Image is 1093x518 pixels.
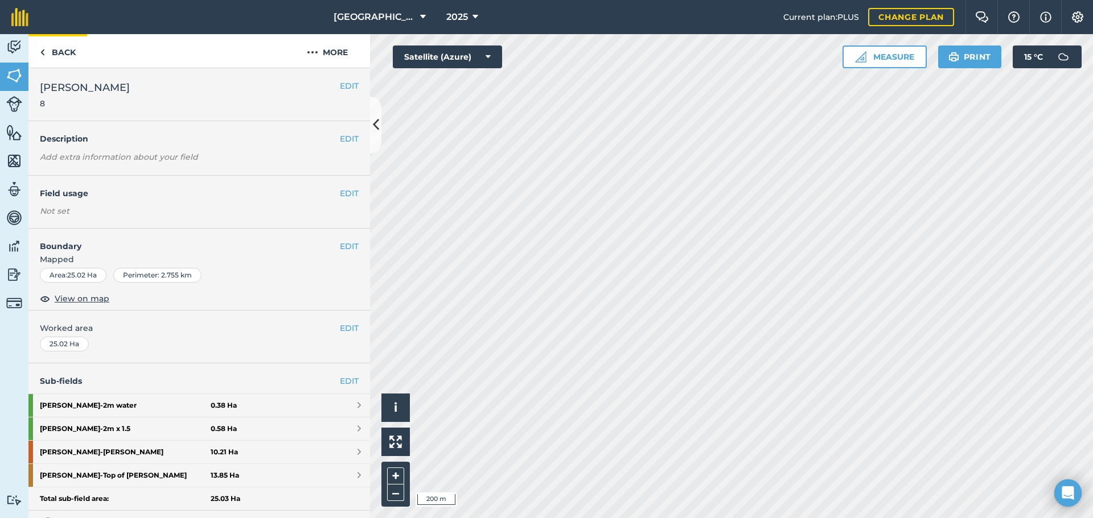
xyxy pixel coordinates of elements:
button: + [387,467,404,484]
span: i [394,400,397,415]
img: A question mark icon [1007,11,1021,23]
strong: [PERSON_NAME] - 2m water [40,394,211,417]
img: fieldmargin Logo [11,8,28,26]
button: More [285,34,370,68]
img: Ruler icon [855,51,866,63]
img: svg+xml;base64,PD94bWwgdmVyc2lvbj0iMS4wIiBlbmNvZGluZz0idXRmLTgiPz4KPCEtLSBHZW5lcmF0b3I6IEFkb2JlIE... [6,181,22,198]
button: – [387,484,404,501]
img: svg+xml;base64,PHN2ZyB4bWxucz0iaHR0cDovL3d3dy53My5vcmcvMjAwMC9zdmciIHdpZHRoPSIxOCIgaGVpZ2h0PSIyNC... [40,292,50,305]
a: [PERSON_NAME]-[PERSON_NAME]10.21 Ha [28,441,370,463]
button: i [381,393,410,422]
a: Back [28,34,87,68]
strong: 10.21 Ha [211,447,238,457]
a: [PERSON_NAME]-Top of [PERSON_NAME]13.85 Ha [28,464,370,487]
img: A cog icon [1071,11,1084,23]
button: Satellite (Azure) [393,45,502,68]
img: svg+xml;base64,PHN2ZyB4bWxucz0iaHR0cDovL3d3dy53My5vcmcvMjAwMC9zdmciIHdpZHRoPSIxNyIgaGVpZ2h0PSIxNy... [1040,10,1051,24]
button: Print [938,45,1002,68]
a: [PERSON_NAME]-2m x 1.50.58 Ha [28,417,370,440]
span: [PERSON_NAME] [40,80,130,96]
div: 25.02 Ha [40,337,89,351]
button: EDIT [340,132,359,145]
span: Worked area [40,322,359,334]
img: svg+xml;base64,PHN2ZyB4bWxucz0iaHR0cDovL3d3dy53My5vcmcvMjAwMC9zdmciIHdpZHRoPSI1NiIgaGVpZ2h0PSI2MC... [6,152,22,169]
span: [GEOGRAPHIC_DATA] [334,10,416,24]
h4: Field usage [40,187,340,200]
span: Current plan : PLUS [783,11,859,23]
img: svg+xml;base64,PD94bWwgdmVyc2lvbj0iMS4wIiBlbmNvZGluZz0idXRmLTgiPz4KPCEtLSBHZW5lcmF0b3I6IEFkb2JlIE... [6,39,22,56]
span: 2025 [446,10,468,24]
button: EDIT [340,187,359,200]
strong: 0.38 Ha [211,401,237,410]
div: Perimeter : 2.755 km [113,268,202,283]
a: EDIT [340,375,359,387]
a: Change plan [868,8,954,26]
img: svg+xml;base64,PD94bWwgdmVyc2lvbj0iMS4wIiBlbmNvZGluZz0idXRmLTgiPz4KPCEtLSBHZW5lcmF0b3I6IEFkb2JlIE... [6,266,22,283]
img: svg+xml;base64,PD94bWwgdmVyc2lvbj0iMS4wIiBlbmNvZGluZz0idXRmLTgiPz4KPCEtLSBHZW5lcmF0b3I6IEFkb2JlIE... [6,295,22,311]
div: Open Intercom Messenger [1054,479,1082,507]
h4: Boundary [28,229,340,252]
img: Two speech bubbles overlapping with the left bubble in the forefront [975,11,989,23]
strong: 13.85 Ha [211,471,239,480]
img: svg+xml;base64,PHN2ZyB4bWxucz0iaHR0cDovL3d3dy53My5vcmcvMjAwMC9zdmciIHdpZHRoPSI1NiIgaGVpZ2h0PSI2MC... [6,67,22,84]
span: 15 ° C [1024,45,1043,68]
button: 15 °C [1013,45,1082,68]
div: Not set [40,205,359,217]
span: View on map [55,292,109,305]
button: EDIT [340,80,359,92]
h4: Description [40,132,359,145]
img: svg+xml;base64,PHN2ZyB4bWxucz0iaHR0cDovL3d3dy53My5vcmcvMjAwMC9zdmciIHdpZHRoPSI1NiIgaGVpZ2h0PSI2MC... [6,124,22,141]
img: svg+xml;base64,PHN2ZyB4bWxucz0iaHR0cDovL3d3dy53My5vcmcvMjAwMC9zdmciIHdpZHRoPSI5IiBoZWlnaHQ9IjI0Ii... [40,45,45,59]
strong: [PERSON_NAME] - 2m x 1.5 [40,417,211,440]
strong: [PERSON_NAME] - [PERSON_NAME] [40,441,211,463]
strong: 25.03 Ha [211,494,240,503]
img: svg+xml;base64,PD94bWwgdmVyc2lvbj0iMS4wIiBlbmNvZGluZz0idXRmLTgiPz4KPCEtLSBHZW5lcmF0b3I6IEFkb2JlIE... [6,209,22,226]
span: Mapped [28,253,370,266]
strong: [PERSON_NAME] - Top of [PERSON_NAME] [40,464,211,487]
img: svg+xml;base64,PD94bWwgdmVyc2lvbj0iMS4wIiBlbmNvZGluZz0idXRmLTgiPz4KPCEtLSBHZW5lcmF0b3I6IEFkb2JlIE... [6,495,22,505]
div: Area : 25.02 Ha [40,268,106,283]
a: [PERSON_NAME]-2m water0.38 Ha [28,394,370,417]
img: svg+xml;base64,PHN2ZyB4bWxucz0iaHR0cDovL3d3dy53My5vcmcvMjAwMC9zdmciIHdpZHRoPSIyMCIgaGVpZ2h0PSIyNC... [307,45,318,59]
span: 8 [40,98,130,109]
img: svg+xml;base64,PHN2ZyB4bWxucz0iaHR0cDovL3d3dy53My5vcmcvMjAwMC9zdmciIHdpZHRoPSIxOSIgaGVpZ2h0PSIyNC... [948,50,959,64]
img: svg+xml;base64,PD94bWwgdmVyc2lvbj0iMS4wIiBlbmNvZGluZz0idXRmLTgiPz4KPCEtLSBHZW5lcmF0b3I6IEFkb2JlIE... [6,96,22,112]
img: Four arrows, one pointing top left, one top right, one bottom right and the last bottom left [389,436,402,448]
button: View on map [40,292,109,305]
button: EDIT [340,322,359,334]
img: svg+xml;base64,PD94bWwgdmVyc2lvbj0iMS4wIiBlbmNvZGluZz0idXRmLTgiPz4KPCEtLSBHZW5lcmF0b3I6IEFkb2JlIE... [6,238,22,255]
h4: Sub-fields [28,375,370,387]
strong: 0.58 Ha [211,424,237,433]
strong: Total sub-field area: [40,494,211,503]
img: svg+xml;base64,PD94bWwgdmVyc2lvbj0iMS4wIiBlbmNvZGluZz0idXRmLTgiPz4KPCEtLSBHZW5lcmF0b3I6IEFkb2JlIE... [1052,45,1075,68]
button: Measure [843,45,927,68]
em: Add extra information about your field [40,152,198,162]
button: EDIT [340,240,359,252]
